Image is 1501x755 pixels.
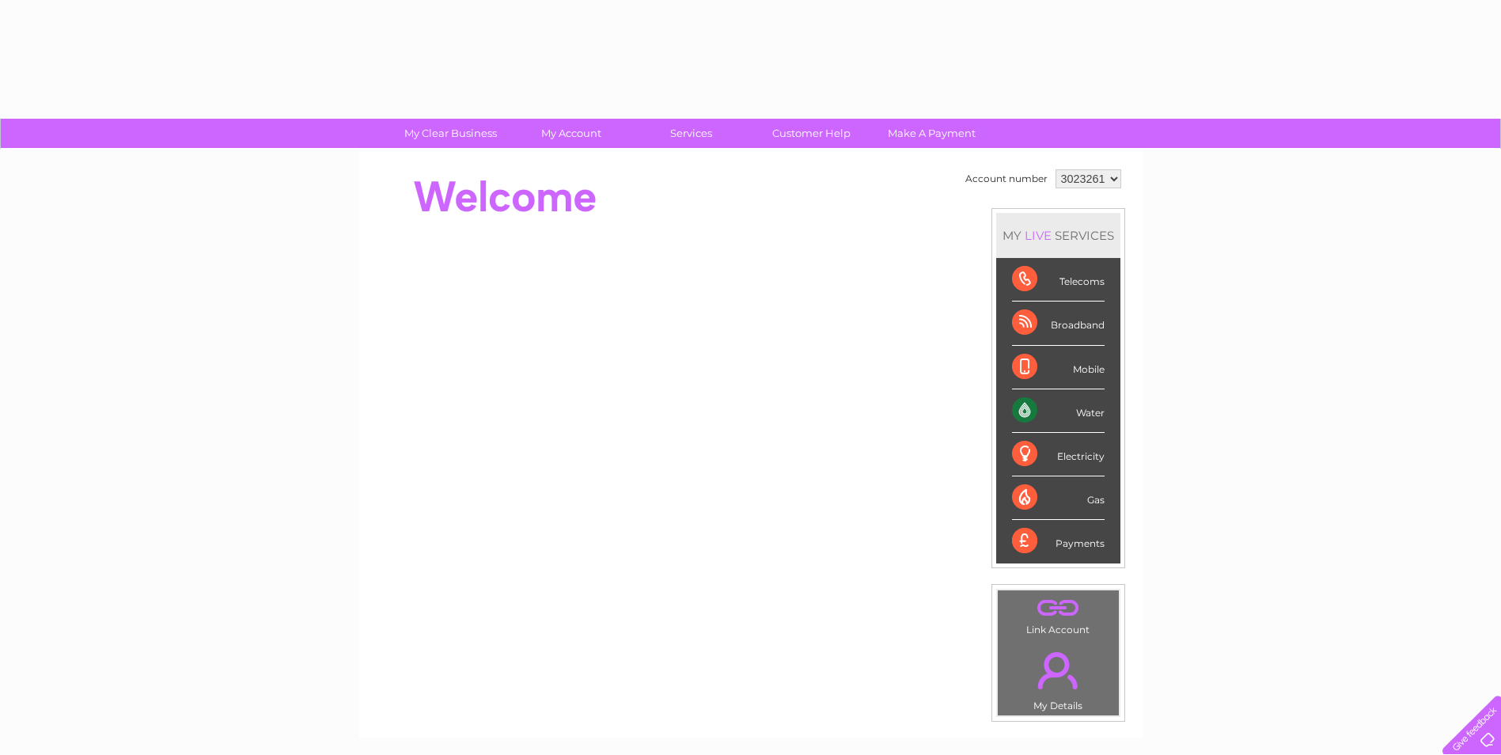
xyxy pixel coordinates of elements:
td: Account number [961,165,1052,192]
div: Broadband [1012,302,1105,345]
a: Make A Payment [866,119,997,148]
td: My Details [997,639,1120,716]
div: Electricity [1012,433,1105,476]
div: Mobile [1012,346,1105,389]
div: Water [1012,389,1105,433]
a: . [1002,643,1115,698]
td: Link Account [997,590,1120,639]
a: . [1002,594,1115,622]
div: Telecoms [1012,258,1105,302]
div: Payments [1012,520,1105,563]
a: My Account [506,119,636,148]
div: MY SERVICES [996,213,1120,258]
div: Gas [1012,476,1105,520]
a: My Clear Business [385,119,516,148]
div: LIVE [1022,228,1055,243]
a: Services [626,119,756,148]
a: Customer Help [746,119,877,148]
